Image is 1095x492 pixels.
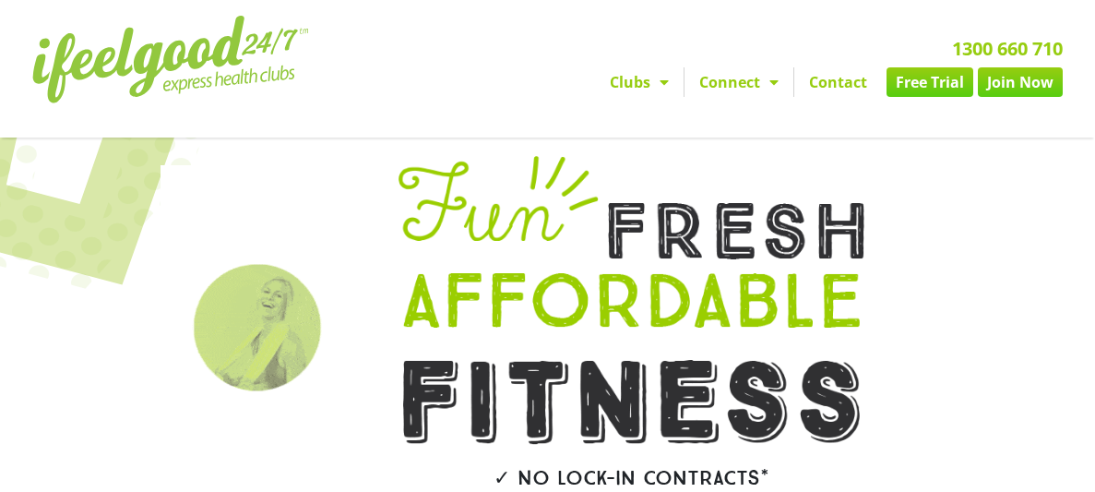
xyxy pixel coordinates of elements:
a: 1300 660 710 [952,36,1063,61]
a: Clubs [595,67,684,97]
a: Connect [684,67,793,97]
a: Join Now [978,67,1063,97]
h2: ✓ No lock-in contracts* [347,468,917,488]
nav: Menu [399,67,1063,97]
a: Free Trial [887,67,973,97]
a: Contact [794,67,882,97]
